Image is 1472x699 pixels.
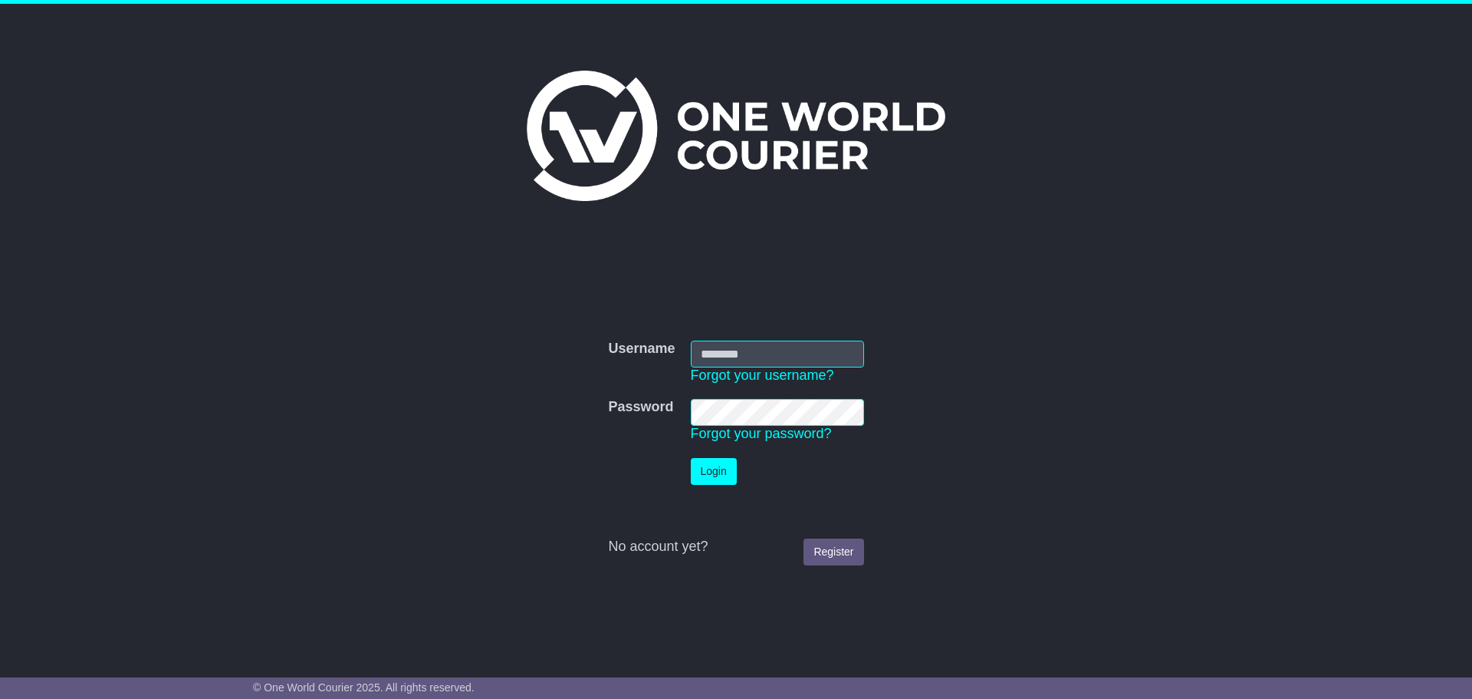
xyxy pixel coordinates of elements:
label: Password [608,399,673,416]
img: One World [527,71,945,201]
label: Username [608,341,675,358]
a: Register [803,539,863,565]
a: Forgot your username? [691,368,834,383]
button: Login [691,458,737,485]
div: No account yet? [608,539,863,556]
a: Forgot your password? [691,426,832,441]
span: © One World Courier 2025. All rights reserved. [253,681,475,694]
